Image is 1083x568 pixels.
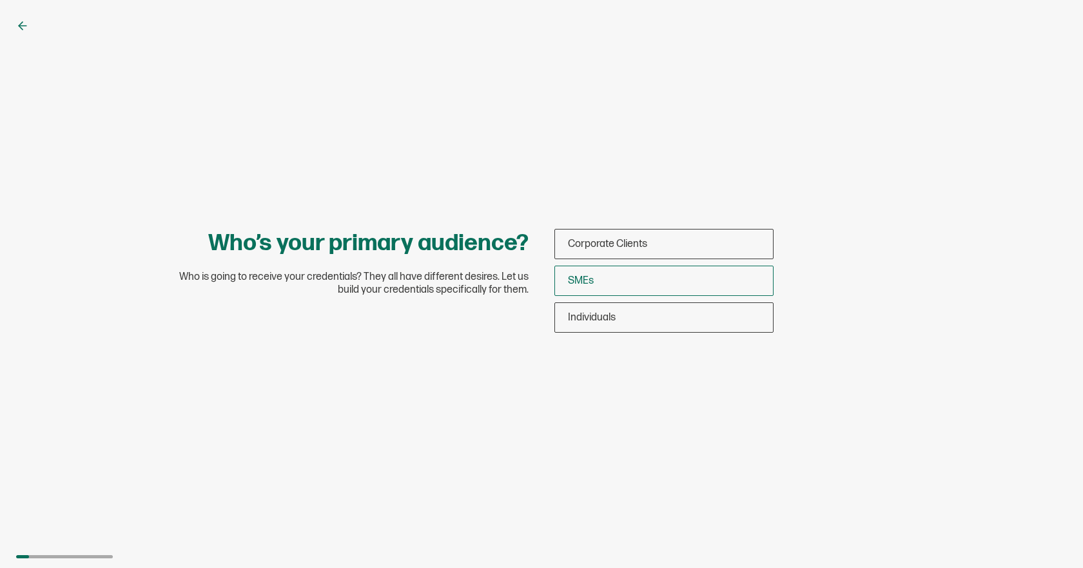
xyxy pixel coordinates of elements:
h1: Who’s your primary audience? [208,229,529,258]
span: Individuals [568,311,616,324]
iframe: Chat Widget [1019,506,1083,568]
span: Corporate Clients [568,238,647,250]
span: SMEs [568,275,594,287]
span: Who is going to receive your credentials? They all have different desires. Let us build your cred... [168,271,529,297]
